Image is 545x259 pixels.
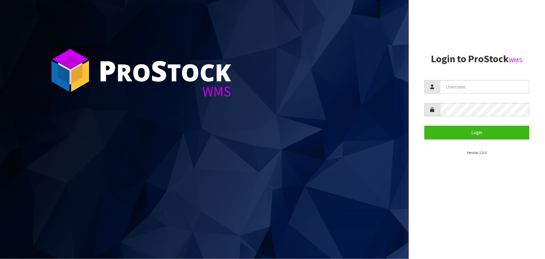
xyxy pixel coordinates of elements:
h2: Login to ProStock [424,53,529,64]
span: S [151,51,167,89]
button: Login [424,126,529,139]
img: ProStock Cube [47,47,94,94]
span: P [98,51,116,89]
small: WMS [509,56,523,64]
small: Version 1.0.0 [467,150,487,155]
div: ro tock [98,56,231,84]
input: Username [440,80,529,94]
div: WMS [98,84,231,99]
